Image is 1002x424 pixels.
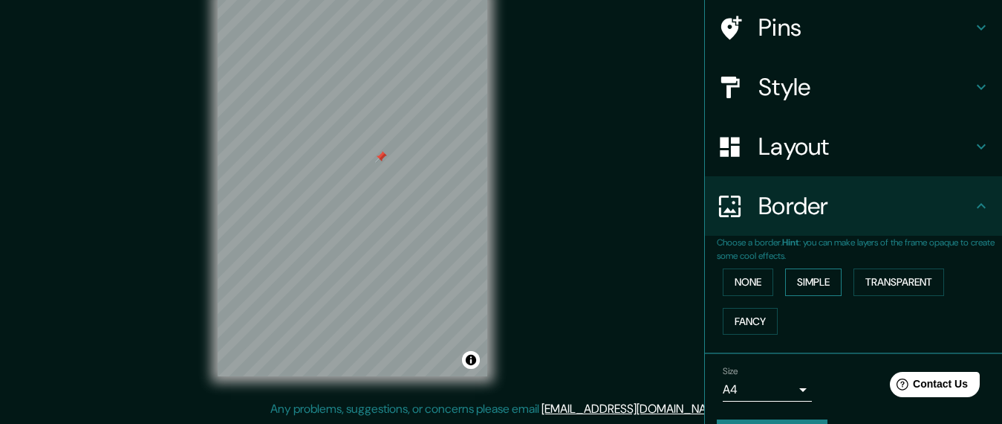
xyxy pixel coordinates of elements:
[758,72,972,102] h4: Style
[758,13,972,42] h4: Pins
[723,269,773,296] button: None
[705,176,1002,236] div: Border
[723,308,778,335] button: Fancy
[705,117,1002,176] div: Layout
[462,351,480,369] button: Toggle attribution
[758,191,972,221] h4: Border
[853,269,944,296] button: Transparent
[758,132,972,161] h4: Layout
[705,57,1002,117] div: Style
[723,365,738,378] label: Size
[782,237,799,248] b: Hint
[723,378,812,402] div: A4
[785,269,842,296] button: Simple
[541,401,725,417] a: [EMAIL_ADDRESS][DOMAIN_NAME]
[870,366,986,408] iframe: Help widget launcher
[270,400,727,418] p: Any problems, suggestions, or concerns please email .
[717,236,1002,263] p: Choose a border. : you can make layers of the frame opaque to create some cool effects.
